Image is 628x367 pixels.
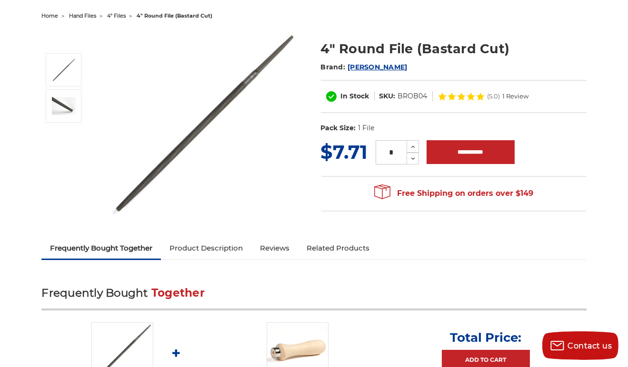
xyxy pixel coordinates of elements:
[450,330,521,345] p: Total Price:
[52,58,76,82] img: 4 Inch Round File Bastard Cut, Double Cut
[41,12,58,19] a: home
[488,93,500,99] span: (5.0)
[542,331,618,360] button: Contact us
[321,63,346,71] span: Brand:
[379,91,396,101] dt: SKU:
[341,92,369,100] span: In Stock
[568,341,612,350] span: Contact us
[321,140,368,164] span: $7.71
[251,238,298,259] a: Reviews
[137,12,212,19] span: 4" round file (bastard cut)
[109,29,299,218] img: 4 Inch Round File Bastard Cut, Double Cut
[41,238,161,259] a: Frequently Bought Together
[161,238,251,259] a: Product Description
[52,97,76,115] img: 4 Inch Round File Bastard Cut, Double Cut, Tip
[151,286,205,299] span: Together
[374,184,533,203] span: Free Shipping on orders over $149
[348,63,407,71] a: [PERSON_NAME]
[321,39,587,58] h1: 4" Round File (Bastard Cut)
[398,91,428,101] dd: BROB04
[69,12,96,19] a: hand files
[107,12,126,19] a: 4" files
[358,123,374,133] dd: 1 File
[298,238,378,259] a: Related Products
[321,123,356,133] dt: Pack Size:
[503,93,529,99] span: 1 Review
[41,286,148,299] span: Frequently Bought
